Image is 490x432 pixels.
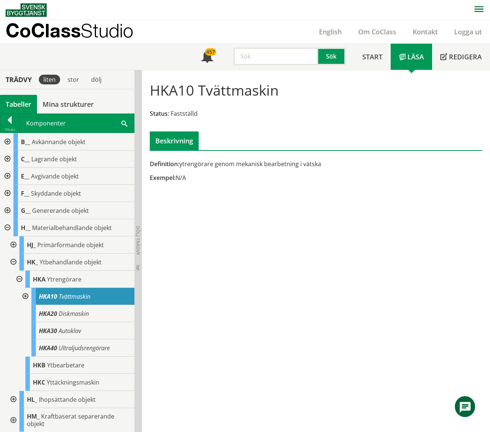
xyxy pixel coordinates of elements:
span: Yttäckningsmaskin [47,378,99,386]
span: Sök i tabellen [121,119,127,127]
span: Dölj trädvy [135,226,141,255]
span: HKA30 [39,327,57,335]
a: Logga ut [446,27,490,36]
span: HM_ [27,412,40,420]
span: HKA20 [39,310,57,318]
div: Komponenter [19,114,134,133]
span: Skyddande objekt [31,189,81,198]
span: Start [362,52,382,61]
div: N/A [150,174,369,182]
span: Avgivande objekt [31,172,79,180]
span: Ytrengörare [47,275,81,283]
div: dölj [87,75,106,84]
a: CoClassStudio [6,20,149,43]
span: HKC [33,378,45,386]
span: Ytbearbetare [47,361,84,369]
div: Tillbaka [0,127,19,133]
span: E__ [21,172,30,180]
span: Diskmaskin [59,310,89,318]
div: liten [39,75,60,84]
span: H__ [21,224,31,232]
span: HL_ [27,395,37,404]
span: Ytbehandlande objekt [40,258,102,266]
a: Redigera [432,44,490,70]
span: Definition: [150,160,179,168]
span: Status: [150,109,169,118]
button: Sök [318,47,346,65]
span: F__ [21,189,30,198]
span: HJ_ [27,241,36,249]
div: ytrengörare genom mekanisk bearbetning i vätska [150,160,369,168]
span: Primärformande objekt [37,241,104,249]
span: Redigera [449,52,482,61]
div: Beskrivning [150,131,199,150]
span: Studio [81,19,133,41]
h1: HKA10 Tvättmaskin [150,82,279,98]
div: Trädvy [1,75,36,84]
span: Tvättmaskin [59,292,90,301]
a: Läsa [391,44,432,70]
span: B__ [21,138,30,146]
span: C__ [21,155,30,163]
a: Mina strukturer [37,95,99,114]
span: G__ [21,206,31,215]
span: Lagrande objekt [31,155,77,163]
p: CoClass [6,26,133,35]
span: HKB [33,361,46,369]
span: Ihopsättande objekt [39,395,96,404]
span: Läsa [407,52,424,61]
span: Notifikationer [201,52,213,63]
span: Fastställd [171,109,198,118]
div: 457 [205,48,216,56]
span: Genererande objekt [32,206,89,215]
a: Kontakt [404,27,446,36]
span: Exempel: [150,174,176,182]
span: HKA10 [39,292,57,301]
a: Start [354,44,391,70]
a: 457 [193,44,221,70]
img: Svensk Byggtjänst [6,3,47,17]
a: English [311,27,350,36]
input: Sök [233,47,318,65]
a: Om CoClass [350,27,404,36]
span: Kraftbaserat separerande objekt [27,412,114,428]
span: HKA40 [39,344,57,352]
span: Autoklav [59,327,81,335]
span: HK_ [27,258,38,266]
span: Avkännande objekt [32,138,86,146]
span: Materialbehandlande objekt [32,224,112,232]
div: stor [63,75,84,84]
span: HKA [33,275,46,283]
span: Ultraljudsrengörare [59,344,110,352]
